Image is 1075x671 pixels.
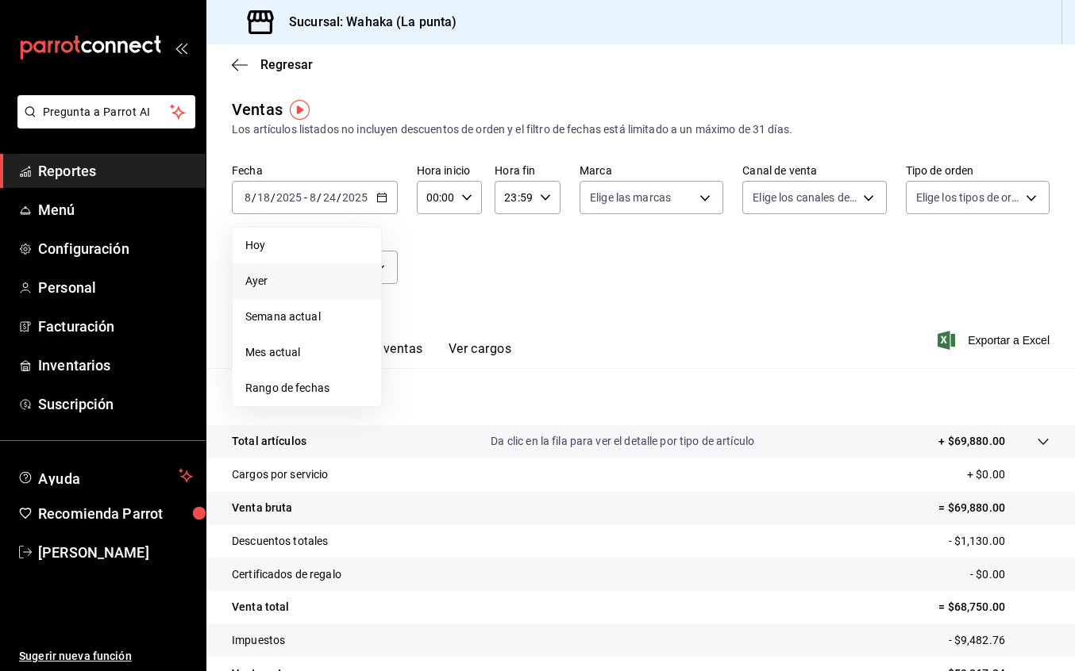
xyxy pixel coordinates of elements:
[232,500,292,516] p: Venta bruta
[742,165,886,176] label: Canal de venta
[341,191,368,204] input: ----
[317,191,322,204] span: /
[175,41,187,54] button: open_drawer_menu
[967,466,1050,483] p: + $0.00
[232,121,1050,138] div: Los artículos listados no incluyen descuentos de orden y el filtro de fechas está limitado a un m...
[232,466,329,483] p: Cargos por servicio
[38,542,193,563] span: [PERSON_NAME]
[38,238,193,259] span: Configuración
[38,316,193,337] span: Facturación
[232,165,398,176] label: Fecha
[491,433,754,450] p: Da clic en la fila para ver el detalle por tipo de artículo
[495,165,561,176] label: Hora fin
[232,599,289,615] p: Venta total
[309,191,317,204] input: --
[304,191,307,204] span: -
[43,104,171,121] span: Pregunta a Parrot AI
[38,393,193,415] span: Suscripción
[38,503,193,524] span: Recomienda Parrot
[17,95,195,128] button: Pregunta a Parrot AI
[11,115,195,132] a: Pregunta a Parrot AI
[232,57,313,72] button: Regresar
[938,433,1005,450] p: + $69,880.00
[916,190,1020,205] span: Elige los tipos de orden
[232,632,285,649] p: Impuestos
[360,341,423,368] button: Ver ventas
[38,355,193,376] span: Inventarios
[949,533,1050,550] p: - $1,130.00
[322,191,337,204] input: --
[38,277,193,298] span: Personal
[252,191,256,204] span: /
[38,199,193,220] span: Menú
[232,433,306,450] p: Total artículos
[257,341,511,368] div: navigation tabs
[449,341,512,368] button: Ver cargos
[906,165,1050,176] label: Tipo de orden
[256,191,271,204] input: --
[275,191,302,204] input: ----
[38,466,172,485] span: Ayuda
[245,309,368,325] span: Semana actual
[590,190,671,205] span: Elige las marcas
[970,566,1050,583] p: - $0.00
[941,331,1050,350] button: Exportar a Excel
[938,500,1050,516] p: = $69,880.00
[337,191,341,204] span: /
[949,632,1050,649] p: - $9,482.76
[938,599,1050,615] p: = $68,750.00
[245,380,368,397] span: Rango de fechas
[580,165,723,176] label: Marca
[417,165,483,176] label: Hora inicio
[260,57,313,72] span: Regresar
[232,566,341,583] p: Certificados de regalo
[232,98,283,121] div: Ventas
[245,237,368,254] span: Hoy
[276,13,457,32] h3: Sucursal: Wahaka (La punta)
[244,191,252,204] input: --
[232,387,1050,406] p: Resumen
[19,648,193,665] span: Sugerir nueva función
[245,344,368,361] span: Mes actual
[290,100,310,120] img: Tooltip marker
[38,160,193,182] span: Reportes
[232,533,328,550] p: Descuentos totales
[271,191,275,204] span: /
[753,190,857,205] span: Elige los canales de venta
[245,273,368,289] span: Ayer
